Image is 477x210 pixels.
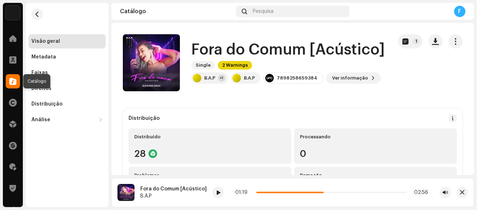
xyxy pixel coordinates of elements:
[29,81,106,96] re-m-nav-item: Direitos
[204,75,215,81] div: B.A.P
[398,34,423,48] button: 1
[191,42,385,58] h1: Fora do Comum [Acústico]
[410,190,428,195] div: 02:56
[191,61,215,70] span: Single
[117,184,135,201] img: e6131143-0e81-4327-8ed2-402d43083518
[300,134,451,140] div: Processando
[244,75,255,81] div: B.A.P
[31,54,56,60] div: Metadata
[29,97,106,111] re-m-nav-item: Distribuição
[300,173,451,178] div: Remoção
[29,34,106,48] re-m-nav-item: Visão geral
[31,117,50,123] div: Análise
[218,75,225,82] div: +1
[29,113,106,127] re-m-nav-dropdown: Análise
[31,39,60,44] div: Visão geral
[31,70,48,76] div: Faixas
[120,9,233,14] div: Catálogo
[134,173,286,178] div: Problemas
[140,193,207,199] div: B.A.P
[134,134,286,140] div: Distribuído
[235,190,253,195] div: 01:19
[413,38,420,45] p-badge: 1
[140,186,207,192] div: Fora do Comum [Acústico]
[332,71,368,85] span: Ver informação
[218,61,252,70] span: 2 Warnings
[31,101,62,107] div: Distribuição
[29,66,106,80] re-m-nav-item: Faixas
[29,50,106,64] re-m-nav-item: Metadata
[326,72,381,84] button: Ver informação
[129,116,160,121] div: Distribuição
[454,6,466,17] div: F
[253,9,273,14] span: Pesquisa
[31,86,51,91] div: Direitos
[277,75,317,81] div: 7898258659384
[6,6,20,20] img: 70c0b94c-19e5-4c8c-a028-e13e35533bab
